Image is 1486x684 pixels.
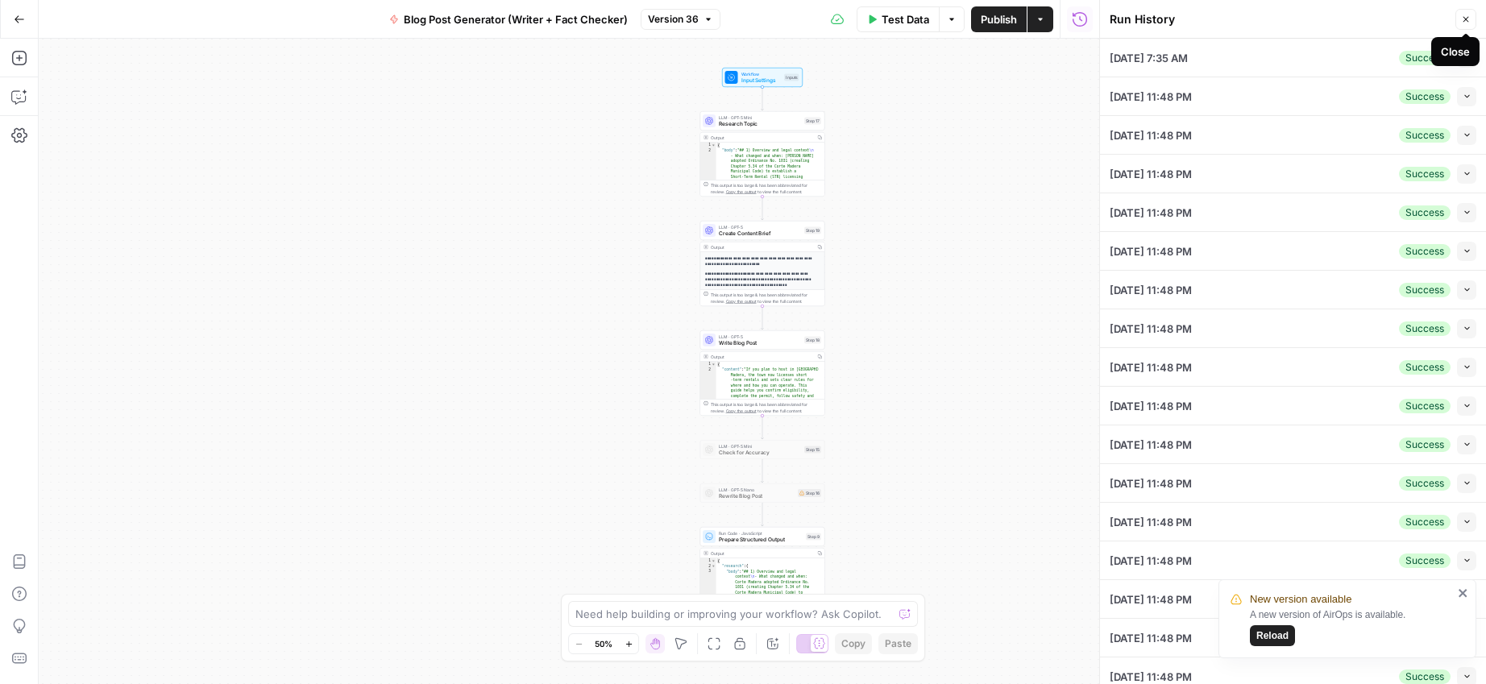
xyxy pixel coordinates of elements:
[804,446,821,454] div: Step 15
[1399,283,1451,297] div: Success
[404,11,628,27] span: Blog Post Generator (Writer + Fact Checker)
[700,143,716,148] div: 1
[700,330,825,416] div: LLM · GPT-5Write Blog PostStep 18Output{ "content":"If you plan to host in [GEOGRAPHIC_DATA] Made...
[700,564,716,570] div: 2
[1110,243,1192,259] span: [DATE] 11:48 PM
[882,11,929,27] span: Test Data
[971,6,1027,32] button: Publish
[1399,360,1451,375] div: Success
[835,633,872,654] button: Copy
[1399,437,1451,452] div: Success
[712,558,716,564] span: Toggle code folding, rows 1 through 5
[700,362,716,367] div: 1
[726,408,757,413] span: Copy the output
[719,230,801,238] span: Create Content Brief
[878,633,918,654] button: Paste
[741,77,782,85] span: Input Settings
[1110,127,1192,143] span: [DATE] 11:48 PM
[700,440,825,459] div: LLM · GPT-5 MiniCheck for AccuracyStep 15
[1458,587,1469,599] button: close
[641,9,720,30] button: Version 36
[700,483,825,503] div: LLM · GPT-5 NanoRewrite Blog PostStep 16
[711,182,821,195] div: This output is too large & has been abbreviated for review. to view the full content.
[719,536,803,544] span: Prepare Structured Output
[711,292,821,305] div: This output is too large & has been abbreviated for review. to view the full content.
[1250,607,1453,646] div: A new version of AirOps is available.
[857,6,939,32] button: Test Data
[1110,591,1192,607] span: [DATE] 11:48 PM
[1256,628,1289,643] span: Reload
[784,74,799,81] div: Inputs
[841,636,865,651] span: Copy
[719,224,801,230] span: LLM · GPT-5
[711,135,812,141] div: Output
[804,337,821,344] div: Step 18
[711,550,812,557] div: Output
[1399,553,1451,568] div: Success
[1110,514,1192,530] span: [DATE] 11:48 PM
[1110,50,1188,66] span: [DATE] 7:35 AM
[1399,205,1451,220] div: Success
[700,111,825,197] div: LLM · GPT-5 MiniResearch TopicStep 17Output{ "body":"## 1) Overview and legal context\n - What ch...
[762,416,764,439] g: Edge from step_18 to step_15
[762,87,764,110] g: Edge from start to step_17
[1110,398,1192,414] span: [DATE] 11:48 PM
[806,533,821,541] div: Step 9
[1399,128,1451,143] div: Success
[1110,205,1192,221] span: [DATE] 11:48 PM
[719,114,801,121] span: LLM · GPT-5 Mini
[1110,359,1192,375] span: [DATE] 11:48 PM
[719,530,803,537] span: Run Code · JavaScript
[1399,244,1451,259] div: Success
[1399,89,1451,104] div: Success
[885,636,911,651] span: Paste
[711,244,812,251] div: Output
[741,71,782,77] span: Workflow
[700,68,825,87] div: WorkflowInput SettingsInputs
[1110,321,1192,337] span: [DATE] 11:48 PM
[1110,282,1192,298] span: [DATE] 11:48 PM
[762,197,764,220] g: Edge from step_17 to step_19
[712,143,716,148] span: Toggle code folding, rows 1 through 3
[762,459,764,483] g: Edge from step_15 to step_16
[1110,437,1192,453] span: [DATE] 11:48 PM
[1399,399,1451,413] div: Success
[798,489,821,497] div: Step 16
[1110,89,1192,105] span: [DATE] 11:48 PM
[762,306,764,330] g: Edge from step_19 to step_18
[648,12,699,27] span: Version 36
[719,443,801,450] span: LLM · GPT-5 Mini
[711,354,812,360] div: Output
[762,503,764,526] g: Edge from step_16 to step_9
[1250,591,1351,607] span: New version available
[595,637,612,650] span: 50%
[726,299,757,304] span: Copy the output
[1250,625,1295,646] button: Reload
[1399,669,1451,684] div: Success
[719,487,795,493] span: LLM · GPT-5 Nano
[1110,166,1192,182] span: [DATE] 11:48 PM
[719,449,801,457] span: Check for Accuracy
[380,6,637,32] button: Blog Post Generator (Writer + Fact Checker)
[1399,476,1451,491] div: Success
[726,189,757,194] span: Copy the output
[1441,44,1470,60] div: Close
[1399,321,1451,336] div: Success
[719,339,801,347] span: Write Blog Post
[1399,167,1451,181] div: Success
[804,118,821,125] div: Step 17
[1399,515,1451,529] div: Success
[981,11,1017,27] span: Publish
[719,492,795,500] span: Rewrite Blog Post
[711,401,821,414] div: This output is too large & has been abbreviated for review. to view the full content.
[1110,630,1192,646] span: [DATE] 11:48 PM
[1399,51,1451,65] div: Success
[712,564,716,570] span: Toggle code folding, rows 2 through 4
[1110,475,1192,491] span: [DATE] 11:48 PM
[719,120,801,128] span: Research Topic
[804,227,821,234] div: Step 19
[712,362,716,367] span: Toggle code folding, rows 1 through 3
[700,527,825,612] div: Run Code · JavaScriptPrepare Structured OutputStep 9Output{ "research":{ "body":"## 1) Overview a...
[1110,553,1192,569] span: [DATE] 11:48 PM
[700,558,716,564] div: 1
